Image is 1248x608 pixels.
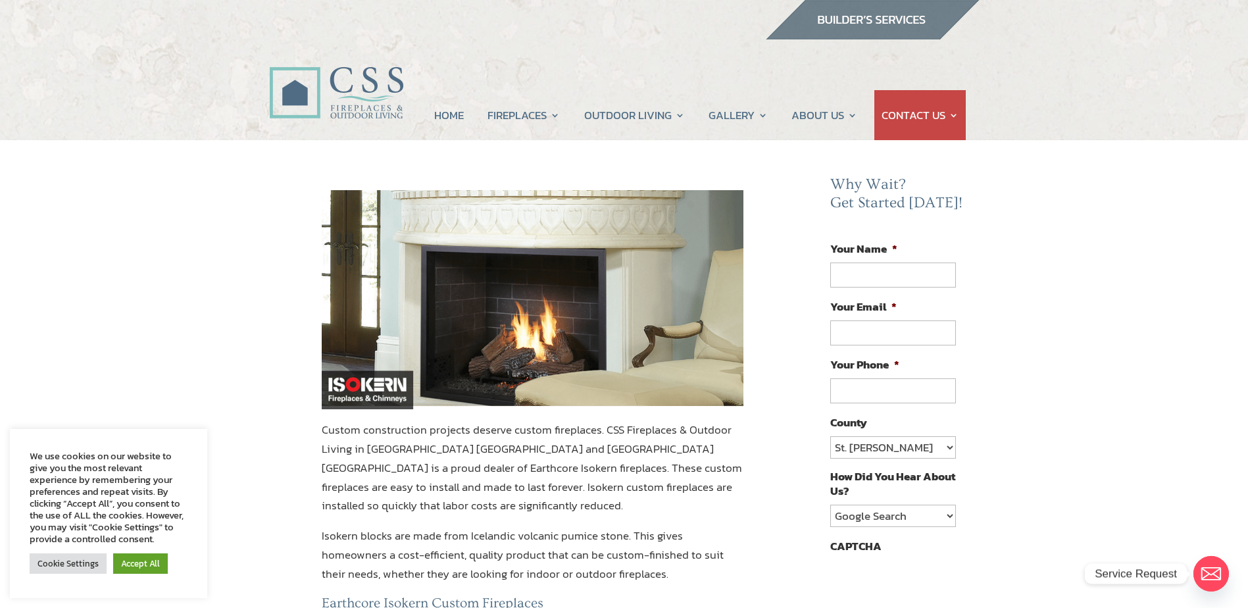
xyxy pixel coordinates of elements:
[709,90,768,140] a: GALLERY
[30,553,107,574] a: Cookie Settings
[830,299,897,314] label: Your Email
[322,526,744,595] p: Isokern blocks are made from Icelandic volcanic pumice stone. This gives homeowners a cost-effici...
[882,90,959,140] a: CONTACT US
[830,357,899,372] label: Your Phone
[322,190,744,409] img: isokern Custom Fireplace
[30,450,187,545] div: We use cookies on our website to give you the most relevant experience by remembering your prefer...
[830,241,897,256] label: Your Name
[1193,556,1229,592] a: Email
[487,90,560,140] a: FIREPLACES
[830,176,966,218] h2: Why Wait? Get Started [DATE]!
[113,553,168,574] a: Accept All
[830,415,867,430] label: County
[765,27,980,44] a: builder services construction supply
[434,90,464,140] a: HOME
[830,539,882,553] label: CAPTCHA
[584,90,685,140] a: OUTDOOR LIVING
[269,30,403,126] img: CSS Fireplaces & Outdoor Living (Formerly Construction Solutions & Supply)- Jacksonville Ormond B...
[830,469,955,498] label: How Did You Hear About Us?
[322,420,744,527] p: Custom construction projects deserve custom fireplaces. CSS Fireplaces & Outdoor Living in [GEOGR...
[791,90,857,140] a: ABOUT US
